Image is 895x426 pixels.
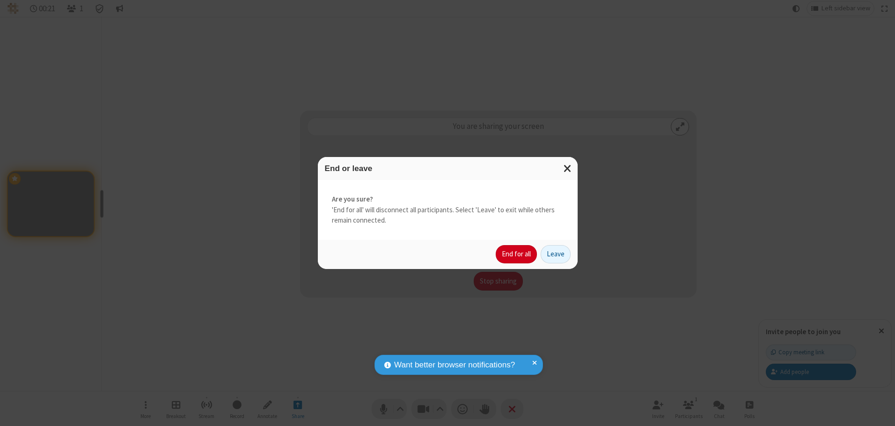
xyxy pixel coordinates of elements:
[325,164,571,173] h3: End or leave
[541,245,571,264] button: Leave
[394,359,515,371] span: Want better browser notifications?
[496,245,537,264] button: End for all
[332,194,564,205] strong: Are you sure?
[318,180,578,240] div: 'End for all' will disconnect all participants. Select 'Leave' to exit while others remain connec...
[558,157,578,180] button: Close modal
